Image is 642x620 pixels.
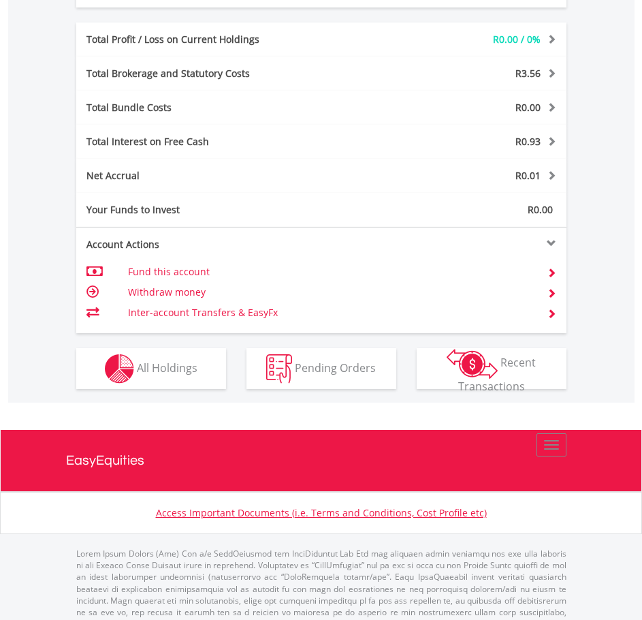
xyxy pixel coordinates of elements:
[105,354,134,384] img: holdings-wht.png
[76,169,362,183] div: Net Accrual
[137,360,197,375] span: All Holdings
[76,33,362,46] div: Total Profit / Loss on Current Holdings
[266,354,292,384] img: pending_instructions-wht.png
[156,506,487,519] a: Access Important Documents (i.e. Terms and Conditions, Cost Profile etc)
[66,430,577,491] a: EasyEquities
[76,101,362,114] div: Total Bundle Costs
[295,360,376,375] span: Pending Orders
[515,169,541,182] span: R0.01
[76,67,362,80] div: Total Brokerage and Statutory Costs
[76,348,226,389] button: All Holdings
[515,67,541,80] span: R3.56
[76,238,321,251] div: Account Actions
[515,135,541,148] span: R0.93
[447,349,498,379] img: transactions-zar-wht.png
[417,348,566,389] button: Recent Transactions
[76,135,362,149] div: Total Interest on Free Cash
[128,262,530,282] td: Fund this account
[246,348,396,389] button: Pending Orders
[128,303,530,323] td: Inter-account Transfers & EasyFx
[515,101,541,114] span: R0.00
[128,282,530,303] td: Withdraw money
[76,203,321,217] div: Your Funds to Invest
[493,33,541,46] span: R0.00 / 0%
[528,203,553,216] span: R0.00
